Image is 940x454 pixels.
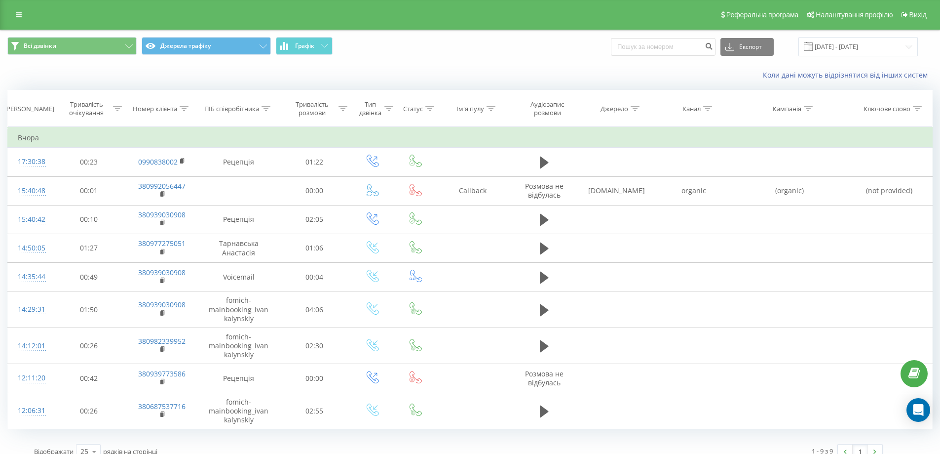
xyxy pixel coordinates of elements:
div: Ім'я пулу [456,105,484,113]
a: Коли дані можуть відрізнятися вiд інших систем [763,70,933,80]
td: 00:23 [53,148,125,176]
div: 12:11:20 [18,369,43,388]
a: 380992056447 [138,181,186,191]
td: 02:55 [279,393,350,429]
td: 01:50 [53,291,125,328]
a: 0990838002 [138,157,178,166]
td: Рецепція [199,148,279,176]
td: 00:01 [53,176,125,205]
td: (organic) [732,176,846,205]
div: Джерело [601,105,628,113]
td: Voicemail [199,263,279,291]
div: 14:12:01 [18,336,43,356]
span: Вихід [909,11,927,19]
td: 02:05 [279,205,350,234]
div: Кампанія [773,105,801,113]
div: 17:30:38 [18,152,43,171]
td: 00:26 [53,328,125,364]
td: Вчора [8,128,933,148]
td: Callback [436,176,510,205]
button: Графік [276,37,333,55]
div: Тип дзвінка [359,100,382,117]
td: 02:30 [279,328,350,364]
span: Розмова не відбулась [525,181,564,200]
td: 00:04 [279,263,350,291]
td: fomich-mainbooking_ivankalynskiy [199,393,279,429]
td: 00:00 [279,176,350,205]
button: Джерела трафіку [142,37,271,55]
div: 12:06:31 [18,401,43,420]
a: 380982339952 [138,336,186,346]
td: 00:42 [53,364,125,393]
td: 00:49 [53,263,125,291]
td: Рецепція [199,364,279,393]
a: 380939773586 [138,369,186,378]
div: Ключове слово [864,105,910,113]
span: Налаштування профілю [816,11,893,19]
td: fomich-mainbooking_ivankalynskiy [199,328,279,364]
td: 01:27 [53,234,125,262]
input: Пошук за номером [611,38,715,56]
div: 14:50:05 [18,239,43,258]
a: 380939030908 [138,300,186,309]
span: Розмова не відбулась [525,369,564,387]
button: Всі дзвінки [7,37,137,55]
div: 15:40:42 [18,210,43,229]
span: Реферальна програма [726,11,799,19]
a: 380939030908 [138,210,186,219]
div: Тривалість очікування [62,100,111,117]
a: 380687537716 [138,402,186,411]
td: Тарнавська Анастасія [199,234,279,262]
td: (not provided) [846,176,932,205]
div: Тривалість розмови [288,100,337,117]
td: fomich-mainbooking_ivankalynskiy [199,291,279,328]
span: Графік [295,42,314,49]
td: 04:06 [279,291,350,328]
td: 01:06 [279,234,350,262]
div: 15:40:48 [18,181,43,201]
div: Open Intercom Messenger [906,398,930,422]
td: 00:00 [279,364,350,393]
div: Аудіозапис розмови [519,100,576,117]
div: 14:35:44 [18,267,43,287]
td: 01:22 [279,148,350,176]
button: Експорт [720,38,774,56]
span: Всі дзвінки [24,42,56,50]
div: Канал [682,105,701,113]
a: 380939030908 [138,268,186,277]
div: ПІБ співробітника [204,105,259,113]
div: 14:29:31 [18,300,43,319]
div: Статус [403,105,423,113]
a: 380977275051 [138,239,186,248]
td: Рецепція [199,205,279,234]
div: Номер клієнта [133,105,177,113]
td: 00:26 [53,393,125,429]
td: [DOMAIN_NAME] [578,176,655,205]
div: [PERSON_NAME] [4,105,54,113]
td: organic [655,176,732,205]
td: 00:10 [53,205,125,234]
